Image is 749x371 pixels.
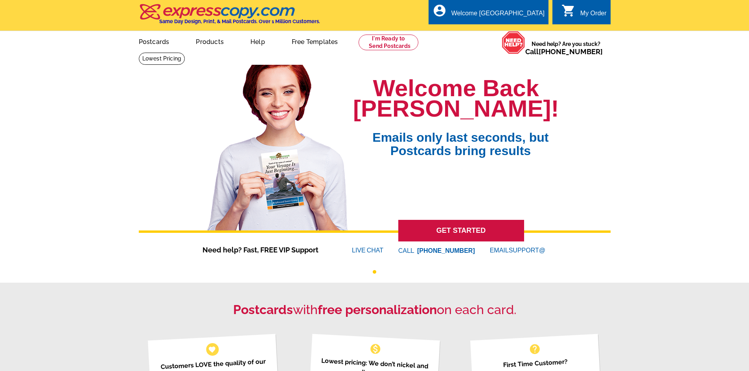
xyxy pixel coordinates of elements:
h1: Welcome Back [PERSON_NAME]! [353,78,559,119]
a: LIVECHAT [352,247,383,254]
span: monetization_on [369,343,382,355]
i: account_circle [432,4,447,18]
p: First Time Customer? [480,356,591,371]
span: Call [525,48,603,56]
h4: Same Day Design, Print, & Mail Postcards. Over 1 Million Customers. [159,18,320,24]
span: help [528,343,541,355]
font: LIVE [352,246,367,255]
span: Need help? Are you stuck? [525,40,607,56]
span: Need help? Fast, FREE VIP Support [202,245,328,255]
h2: with on each card. [139,302,611,317]
a: Free Templates [279,32,351,50]
a: shopping_cart My Order [561,9,607,18]
strong: Postcards [233,302,293,317]
a: Products [183,32,236,50]
div: My Order [580,10,607,21]
img: help [502,31,525,54]
strong: free personalization [318,302,437,317]
a: Help [238,32,278,50]
a: Same Day Design, Print, & Mail Postcards. Over 1 Million Customers. [139,9,320,24]
font: SUPPORT@ [509,246,547,255]
span: Emails only last seconds, but Postcards bring results [362,119,559,157]
span: favorite [208,345,216,353]
a: GET STARTED [398,220,524,241]
a: Postcards [126,32,182,50]
i: shopping_cart [561,4,576,18]
img: welcome-back-logged-in.png [202,58,353,230]
div: Welcome [GEOGRAPHIC_DATA] [451,10,545,21]
button: 1 of 1 [373,270,376,274]
a: [PHONE_NUMBER] [539,48,603,56]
